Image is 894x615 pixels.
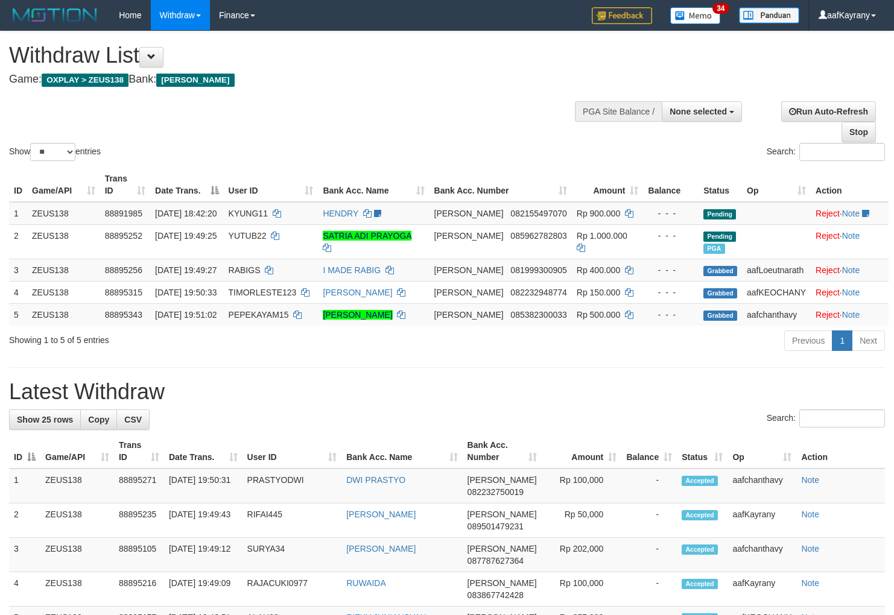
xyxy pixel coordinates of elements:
a: Note [801,475,819,485]
span: Copy 089501479231 to clipboard [468,522,524,531]
span: Copy 082232948774 to clipboard [510,288,566,297]
h4: Game: Bank: [9,74,584,86]
span: [DATE] 19:51:02 [155,310,217,320]
a: [PERSON_NAME] [323,288,392,297]
span: Copy 082155497070 to clipboard [510,209,566,218]
a: Reject [816,288,840,297]
span: Accepted [682,579,718,589]
span: [PERSON_NAME] [434,231,504,241]
th: Bank Acc. Name: activate to sort column ascending [341,434,462,468]
span: Copy 083867742428 to clipboard [468,590,524,600]
th: Date Trans.: activate to sort column ascending [164,434,243,468]
span: [DATE] 18:42:20 [155,209,217,218]
th: Action [796,434,885,468]
td: - [621,572,677,607]
span: Show 25 rows [17,415,73,424]
h1: Withdraw List [9,43,584,68]
span: [DATE] 19:49:27 [155,265,217,275]
a: I MADE RABIG [323,265,381,275]
td: RIFAI445 [243,503,342,538]
td: · [811,202,889,225]
td: ZEUS138 [40,572,114,607]
td: 2 [9,503,40,538]
a: Note [801,509,819,519]
td: Rp 50,000 [542,503,622,538]
span: 88895343 [105,310,142,320]
td: ZEUS138 [40,503,114,538]
td: 88895235 [114,503,164,538]
span: Copy 087787627364 to clipboard [468,556,524,566]
span: [PERSON_NAME] [468,475,537,485]
span: 88891985 [105,209,142,218]
a: Previous [784,330,832,351]
span: Accepted [682,510,718,520]
a: Note [842,265,860,275]
span: Copy 081999300905 to clipboard [510,265,566,275]
div: - - - [648,286,694,298]
button: None selected [662,101,742,122]
td: - [621,503,677,538]
span: 34 [712,3,729,14]
td: ZEUS138 [27,281,100,303]
th: Amount: activate to sort column ascending [542,434,622,468]
span: 88895315 [105,288,142,297]
div: - - - [648,207,694,219]
span: [DATE] 19:50:33 [155,288,217,297]
a: DWI PRASTYO [346,475,405,485]
td: 88895105 [114,538,164,572]
td: aafKEOCHANY [742,281,811,303]
td: Rp 202,000 [542,538,622,572]
td: ZEUS138 [40,538,114,572]
td: aafchanthavy [742,303,811,326]
img: Feedback.jpg [592,7,652,24]
td: aafLoeutnarath [742,259,811,281]
td: 3 [9,259,27,281]
td: aafKayrany [728,503,796,538]
span: PEPEKAYAM15 [229,310,289,320]
td: - [621,538,677,572]
a: Note [842,288,860,297]
td: ZEUS138 [27,202,100,225]
a: Reject [816,231,840,241]
td: [DATE] 19:49:09 [164,572,243,607]
td: Rp 100,000 [542,468,622,503]
a: Note [842,209,860,218]
span: KYUNG11 [229,209,268,218]
span: Pending [703,232,736,242]
span: TIMORLESTE123 [229,288,297,297]
a: Reject [816,265,840,275]
div: PGA Site Balance / [575,101,662,122]
th: Trans ID: activate to sort column ascending [114,434,164,468]
th: Balance [643,168,699,202]
span: [PERSON_NAME] [468,578,537,588]
a: Note [842,231,860,241]
span: Copy 085962782803 to clipboard [510,231,566,241]
span: Rp 500.000 [577,310,620,320]
td: ZEUS138 [27,224,100,259]
th: Action [811,168,889,202]
span: Copy 082232750019 to clipboard [468,487,524,497]
th: Op: activate to sort column ascending [728,434,796,468]
a: Show 25 rows [9,409,81,430]
th: Status: activate to sort column ascending [677,434,728,468]
span: Pending [703,209,736,219]
td: 88895216 [114,572,164,607]
th: User ID: activate to sort column ascending [243,434,342,468]
th: Game/API: activate to sort column ascending [27,168,100,202]
th: Amount: activate to sort column ascending [572,168,644,202]
h1: Latest Withdraw [9,380,885,404]
span: Copy [88,415,109,424]
a: Reject [816,209,840,218]
select: Showentries [30,143,75,161]
td: [DATE] 19:49:12 [164,538,243,572]
a: [PERSON_NAME] [346,544,416,553]
div: - - - [648,264,694,276]
label: Search: [767,409,885,427]
td: 4 [9,572,40,607]
input: Search: [799,143,885,161]
td: ZEUS138 [27,303,100,326]
td: aafchanthavy [728,468,796,503]
span: Copy 085382300033 to clipboard [510,310,566,320]
span: [DATE] 19:49:25 [155,231,217,241]
span: None selected [670,107,727,116]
